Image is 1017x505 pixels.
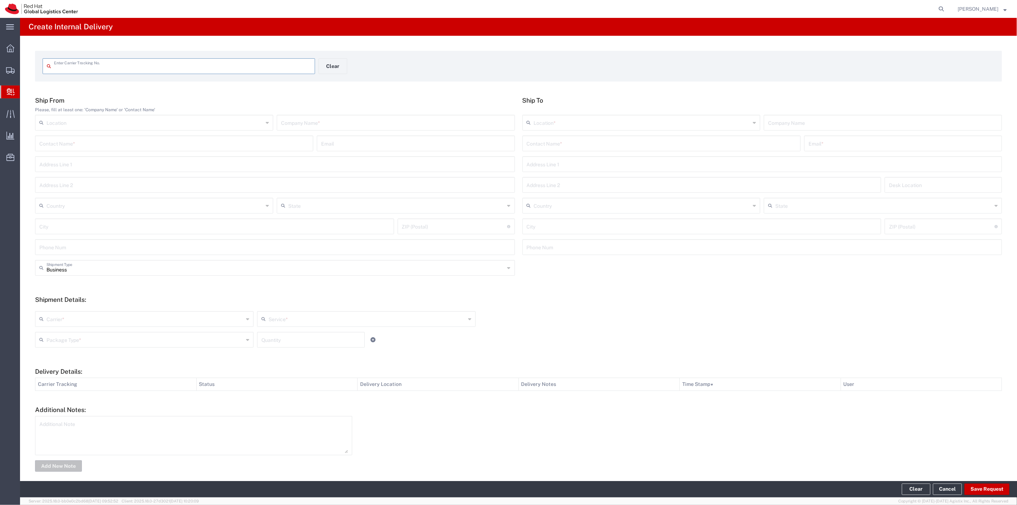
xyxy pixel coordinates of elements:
h5: Ship From [35,97,515,104]
th: Status [196,378,358,391]
h4: Create Internal Delivery [29,18,113,36]
button: Clear [902,484,930,495]
span: [DATE] 10:20:09 [170,499,199,503]
h5: Delivery Details: [35,368,1002,375]
th: Delivery Location [358,378,519,391]
th: Time Stamp [680,378,841,391]
h5: Additional Notes: [35,406,1002,413]
span: Server: 2025.18.0-bb0e0c2bd68 [29,499,118,503]
span: Jason Alexander [958,5,998,13]
h5: Ship To [522,97,1002,104]
h5: Shipment Details: [35,296,1002,303]
span: Client: 2025.18.0-27d3021 [122,499,199,503]
span: Copyright © [DATE]-[DATE] Agistix Inc., All Rights Reserved [898,498,1008,504]
a: Add Item [368,335,378,345]
button: Clear [319,58,347,74]
table: Delivery Details: [35,378,1002,391]
button: Save Request [964,484,1009,495]
span: [DATE] 09:52:52 [88,499,118,503]
th: Carrier Tracking [35,378,197,391]
div: Please, fill at least one: 'Company Name' or 'Contact Name' [35,107,515,113]
th: Delivery Notes [519,378,680,391]
img: logo [5,4,78,14]
button: [PERSON_NAME] [957,5,1007,13]
th: User [841,378,1002,391]
a: Cancel [933,484,962,495]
